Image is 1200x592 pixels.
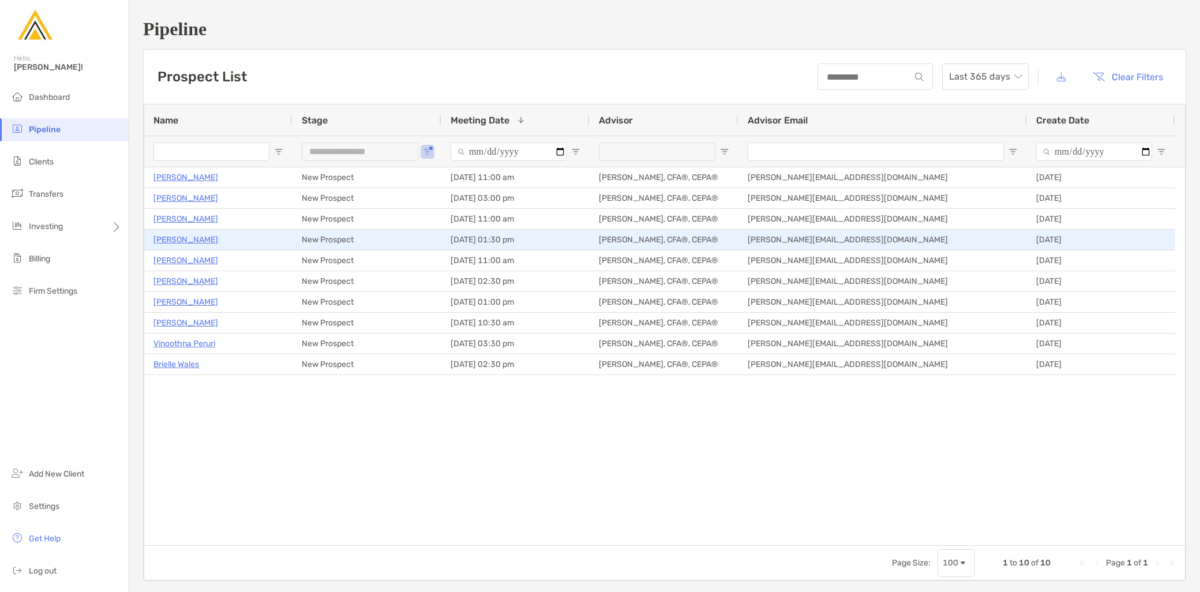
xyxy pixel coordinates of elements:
a: [PERSON_NAME] [153,191,218,205]
span: Settings [29,501,59,511]
span: Log out [29,566,57,576]
div: [PERSON_NAME][EMAIL_ADDRESS][DOMAIN_NAME] [738,167,1027,188]
div: New Prospect [292,230,441,250]
div: [PERSON_NAME][EMAIL_ADDRESS][DOMAIN_NAME] [738,188,1027,208]
a: [PERSON_NAME] [153,253,218,268]
span: Clients [29,157,54,167]
img: billing icon [10,251,24,265]
div: [PERSON_NAME], CFA®, CEPA® [590,250,738,271]
span: Firm Settings [29,286,77,296]
span: Meeting Date [451,115,509,126]
input: Create Date Filter Input [1036,143,1152,161]
div: [DATE] [1027,209,1175,229]
img: transfers icon [10,186,24,200]
img: investing icon [10,219,24,233]
div: [PERSON_NAME], CFA®, CEPA® [590,209,738,229]
div: New Prospect [292,271,441,291]
span: 10 [1040,558,1051,568]
img: get-help icon [10,531,24,545]
div: New Prospect [292,292,441,312]
img: input icon [915,73,924,81]
a: [PERSON_NAME] [153,170,218,185]
a: Vinoothna Peruri [153,336,215,351]
div: [DATE] [1027,313,1175,333]
div: [DATE] 01:00 pm [441,292,590,312]
h1: Pipeline [143,18,1186,40]
span: Dashboard [29,92,70,102]
div: [DATE] 02:30 pm [441,271,590,291]
span: Create Date [1036,115,1089,126]
input: Advisor Email Filter Input [748,143,1004,161]
div: New Prospect [292,334,441,354]
div: [PERSON_NAME], CFA®, CEPA® [590,334,738,354]
div: New Prospect [292,313,441,333]
div: [PERSON_NAME][EMAIL_ADDRESS][DOMAIN_NAME] [738,209,1027,229]
div: New Prospect [292,250,441,271]
img: logout icon [10,563,24,577]
img: dashboard icon [10,89,24,103]
h3: Prospect List [157,69,247,85]
img: add_new_client icon [10,466,24,480]
img: firm-settings icon [10,283,24,297]
a: Brielle Wales [153,357,199,372]
div: [DATE] 11:00 am [441,250,590,271]
div: [PERSON_NAME][EMAIL_ADDRESS][DOMAIN_NAME] [738,271,1027,291]
span: Page [1106,558,1125,568]
div: [PERSON_NAME][EMAIL_ADDRESS][DOMAIN_NAME] [738,250,1027,271]
button: Open Filter Menu [720,147,729,156]
span: Advisor Email [748,115,808,126]
div: [DATE] 03:00 pm [441,188,590,208]
div: [DATE] [1027,271,1175,291]
div: [PERSON_NAME][EMAIL_ADDRESS][DOMAIN_NAME] [738,354,1027,374]
span: Investing [29,222,63,231]
p: [PERSON_NAME] [153,212,218,226]
div: [DATE] [1027,167,1175,188]
img: clients icon [10,154,24,168]
div: [DATE] [1027,250,1175,271]
p: [PERSON_NAME] [153,316,218,330]
div: Next Page [1153,559,1162,568]
span: 1 [1003,558,1008,568]
div: [DATE] 02:30 pm [441,354,590,374]
button: Open Filter Menu [423,147,432,156]
div: 100 [943,558,958,568]
button: Open Filter Menu [1157,147,1166,156]
a: [PERSON_NAME] [153,274,218,288]
div: New Prospect [292,354,441,374]
div: New Prospect [292,167,441,188]
span: Last 365 days [949,64,1022,89]
div: [DATE] 01:30 pm [441,230,590,250]
div: [PERSON_NAME], CFA®, CEPA® [590,354,738,374]
img: pipeline icon [10,122,24,136]
span: Name [153,115,178,126]
span: Stage [302,115,328,126]
div: [DATE] [1027,230,1175,250]
span: Add New Client [29,469,84,479]
img: settings icon [10,499,24,512]
div: Previous Page [1092,559,1101,568]
div: [DATE] [1027,188,1175,208]
div: [PERSON_NAME], CFA®, CEPA® [590,292,738,312]
div: [PERSON_NAME], CFA®, CEPA® [590,313,738,333]
div: [PERSON_NAME], CFA®, CEPA® [590,188,738,208]
span: 1 [1127,558,1132,568]
div: [PERSON_NAME], CFA®, CEPA® [590,230,738,250]
span: Transfers [29,189,63,199]
span: Get Help [29,534,61,544]
div: [PERSON_NAME][EMAIL_ADDRESS][DOMAIN_NAME] [738,230,1027,250]
a: [PERSON_NAME] [153,295,218,309]
div: [PERSON_NAME][EMAIL_ADDRESS][DOMAIN_NAME] [738,313,1027,333]
div: [DATE] 03:30 pm [441,334,590,354]
span: of [1031,558,1038,568]
button: Clear Filters [1084,64,1172,89]
span: of [1134,558,1141,568]
span: Billing [29,254,50,264]
div: [PERSON_NAME], CFA®, CEPA® [590,167,738,188]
